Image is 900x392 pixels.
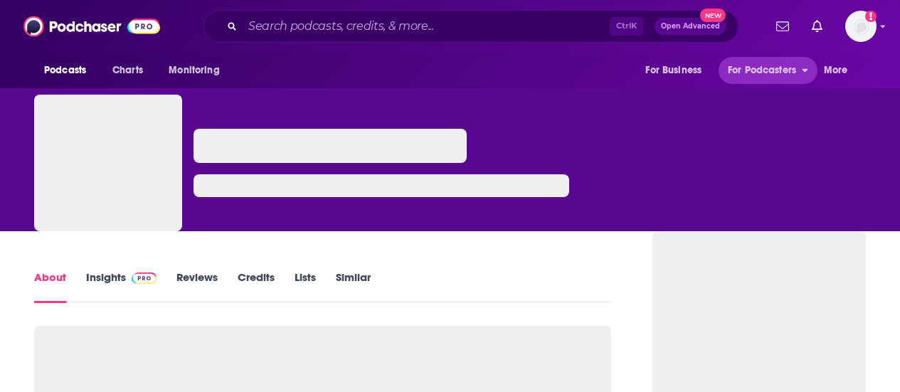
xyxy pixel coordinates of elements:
span: For Business [645,60,702,80]
button: Open AdvancedNew [655,18,726,35]
svg: Add a profile image [865,11,877,22]
img: Podchaser - Follow, Share and Rate Podcasts [23,13,160,40]
a: Similar [336,270,371,303]
span: Logged in as sohi.kang [845,11,877,42]
button: Show profile menu [845,11,877,42]
button: open menu [814,57,866,84]
a: Show notifications dropdown [771,14,795,38]
div: Search podcasts, credits, & more... [203,10,738,43]
span: More [824,60,848,80]
span: New [700,9,726,22]
a: Lists [295,270,316,303]
span: For Podcasters [728,60,796,80]
a: InsightsPodchaser Pro [86,270,157,303]
span: Open Advanced [661,23,720,30]
button: open menu [34,57,105,84]
input: Search podcasts, credits, & more... [243,15,610,38]
button: open menu [635,57,719,84]
a: Credits [238,270,275,303]
span: Charts [112,60,143,80]
img: Podchaser Pro [132,272,157,284]
span: Podcasts [44,60,86,80]
a: Reviews [176,270,218,303]
a: Charts [103,57,152,84]
img: User Profile [845,11,877,42]
button: open menu [719,57,817,84]
span: Monitoring [169,60,219,80]
a: Show notifications dropdown [806,14,828,38]
button: open menu [159,57,238,84]
span: Ctrl K [610,17,643,36]
a: About [34,270,66,303]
